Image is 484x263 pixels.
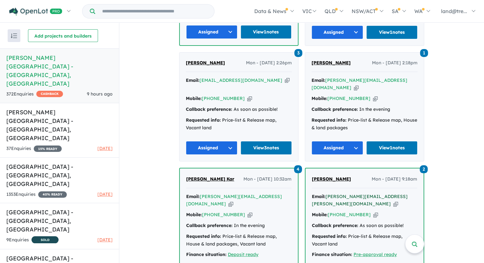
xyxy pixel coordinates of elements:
[312,117,347,123] strong: Requested info:
[354,252,397,257] a: Pre-approval ready
[327,96,370,101] a: [PHONE_NUMBER]
[420,164,428,173] a: 2
[420,165,428,173] span: 2
[294,49,302,57] span: 3
[186,194,200,199] strong: Email:
[186,117,292,132] div: Price-list & Release map, Vacant land
[36,91,63,97] span: CASHBACK
[248,211,252,218] button: Copy
[312,117,417,132] div: Price-list & Release map, House & land packages
[312,96,327,101] strong: Mobile:
[202,96,245,101] a: [PHONE_NUMBER]
[373,211,378,218] button: Copy
[186,59,225,67] a: [PERSON_NAME]
[285,77,290,84] button: Copy
[96,4,213,18] input: Try estate name, suburb, builder or developer
[312,233,347,239] strong: Requested info:
[312,175,351,183] a: [PERSON_NAME]
[312,77,325,83] strong: Email:
[312,222,417,230] div: As soon as possible!
[312,106,417,113] div: In the evening
[186,117,221,123] strong: Requested info:
[186,194,282,207] a: [PERSON_NAME][EMAIL_ADDRESS][DOMAIN_NAME]
[97,237,113,243] span: [DATE]
[32,236,59,243] span: SOLD
[372,59,417,67] span: Mon - [DATE] 2:18pm
[6,162,113,188] h5: [GEOGRAPHIC_DATA] - [GEOGRAPHIC_DATA] , [GEOGRAPHIC_DATA]
[6,236,59,244] div: 9 Enquir ies
[28,29,98,42] button: Add projects and builders
[312,194,326,199] strong: Email:
[87,91,113,97] span: 9 hours ago
[228,252,258,257] a: Deposit ready
[186,252,227,257] strong: Finance situation:
[186,222,291,230] div: In the evening
[420,48,428,57] a: 1
[312,252,352,257] strong: Finance situation:
[312,223,358,228] strong: Callback preference:
[97,191,113,197] span: [DATE]
[246,59,292,67] span: Mon - [DATE] 2:26pm
[312,59,351,67] a: [PERSON_NAME]
[186,106,232,112] strong: Callback preference:
[34,146,62,152] span: 15 % READY
[372,175,417,183] span: Mon - [DATE] 9:18am
[241,25,292,39] a: View1notes
[366,141,418,155] a: View1notes
[441,8,467,14] span: land@tre...
[6,108,113,142] h5: [PERSON_NAME] [GEOGRAPHIC_DATA] - [GEOGRAPHIC_DATA] , [GEOGRAPHIC_DATA]
[6,90,63,98] div: 372 Enquir ies
[97,146,113,151] span: [DATE]
[38,191,67,198] span: 40 % READY
[393,201,398,207] button: Copy
[420,49,428,57] span: 1
[241,141,292,155] a: View3notes
[186,223,233,228] strong: Callback preference:
[294,164,302,173] a: 4
[247,95,252,102] button: Copy
[186,175,234,183] a: [PERSON_NAME] Kar
[6,145,62,153] div: 37 Enquir ies
[11,33,17,38] img: sort.svg
[186,25,237,39] button: Assigned
[186,77,200,83] strong: Email:
[200,77,282,83] a: [EMAIL_ADDRESS][DOMAIN_NAME]
[186,106,292,113] div: As soon as possible!
[328,212,371,217] a: [PHONE_NUMBER]
[312,194,408,207] a: [PERSON_NAME][EMAIL_ADDRESS][PERSON_NAME][DOMAIN_NAME]
[312,176,351,182] span: [PERSON_NAME]
[6,191,67,198] div: 1353 Enquir ies
[312,233,417,248] div: Price-list & Release map, Vacant land
[186,176,234,182] span: [PERSON_NAME] Kar
[373,95,378,102] button: Copy
[294,48,302,57] a: 3
[312,60,351,66] span: [PERSON_NAME]
[312,212,328,217] strong: Mobile:
[186,233,291,248] div: Price-list & Release map, House & land packages, Vacant land
[228,201,233,207] button: Copy
[312,25,363,39] button: Assigned
[186,60,225,66] span: [PERSON_NAME]
[243,175,291,183] span: Mon - [DATE] 10:32am
[186,96,202,101] strong: Mobile:
[312,141,363,155] button: Assigned
[186,233,221,239] strong: Requested info:
[202,212,245,217] a: [PHONE_NUMBER]
[6,208,113,234] h5: [GEOGRAPHIC_DATA] - [GEOGRAPHIC_DATA] , [GEOGRAPHIC_DATA]
[294,165,302,173] span: 4
[6,53,113,88] h5: [PERSON_NAME][GEOGRAPHIC_DATA] - [GEOGRAPHIC_DATA] , [GEOGRAPHIC_DATA]
[186,141,237,155] button: Assigned
[354,84,359,91] button: Copy
[312,77,407,91] a: [PERSON_NAME][EMAIL_ADDRESS][DOMAIN_NAME]
[366,25,418,39] a: View1notes
[186,212,202,217] strong: Mobile:
[312,106,358,112] strong: Callback preference:
[9,8,62,16] img: Openlot PRO Logo White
